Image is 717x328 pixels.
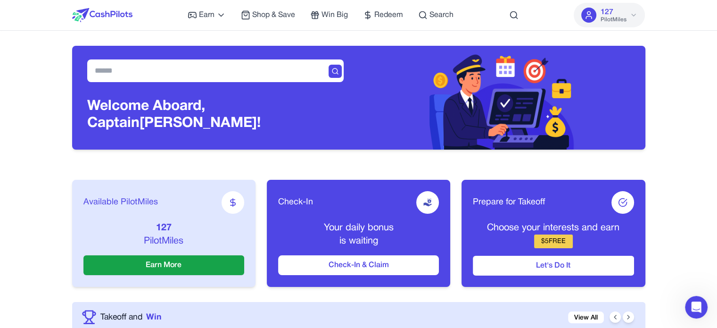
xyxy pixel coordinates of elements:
div: $ 5 FREE [534,235,573,248]
span: Check-In [278,196,313,209]
button: Check-In & Claim [278,255,439,275]
p: 127 [83,221,244,235]
span: Prepare for Takeoff [473,196,545,209]
span: is waiting [339,237,378,245]
span: 127 [600,7,613,18]
span: PilotMiles [600,16,626,24]
h3: Welcome Aboard, Captain [PERSON_NAME]! [87,98,344,132]
button: Let's Do It [473,256,634,276]
a: Takeoff andWin [100,311,161,323]
a: Shop & Save [241,9,295,21]
button: Earn More [83,255,244,275]
span: Earn [199,9,214,21]
a: View All [568,311,604,323]
a: Redeem [363,9,403,21]
img: Header decoration [429,46,575,150]
span: Win Big [321,9,348,21]
span: Redeem [374,9,403,21]
span: Shop & Save [252,9,295,21]
button: 127PilotMiles [574,3,645,27]
p: Your daily bonus [278,221,439,235]
iframe: Intercom live chat [685,296,708,319]
a: Win Big [310,9,348,21]
img: CashPilots Logo [72,8,132,22]
span: Win [146,311,161,323]
span: Search [429,9,453,21]
a: Earn [188,9,226,21]
span: Takeoff and [100,311,142,323]
p: PilotMiles [83,235,244,248]
a: Search [418,9,453,21]
span: Available PilotMiles [83,196,158,209]
p: Choose your interests and earn [473,221,634,235]
img: receive-dollar [423,198,432,207]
